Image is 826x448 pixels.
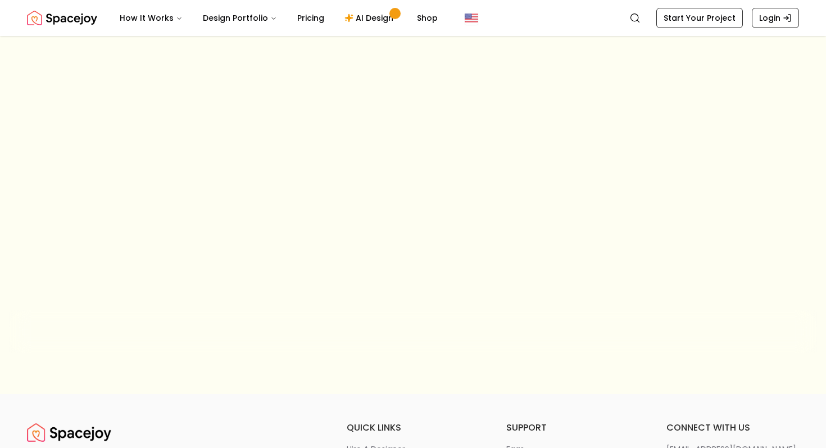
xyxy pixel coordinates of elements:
[111,7,192,29] button: How It Works
[335,7,406,29] a: AI Design
[194,7,286,29] button: Design Portfolio
[288,7,333,29] a: Pricing
[27,421,111,444] img: Spacejoy Logo
[27,7,97,29] a: Spacejoy
[27,7,97,29] img: Spacejoy Logo
[656,8,743,28] a: Start Your Project
[111,7,447,29] nav: Main
[408,7,447,29] a: Shop
[666,421,799,435] h6: connect with us
[347,421,479,435] h6: quick links
[465,11,478,25] img: United States
[506,421,639,435] h6: support
[752,8,799,28] a: Login
[27,421,111,444] a: Spacejoy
